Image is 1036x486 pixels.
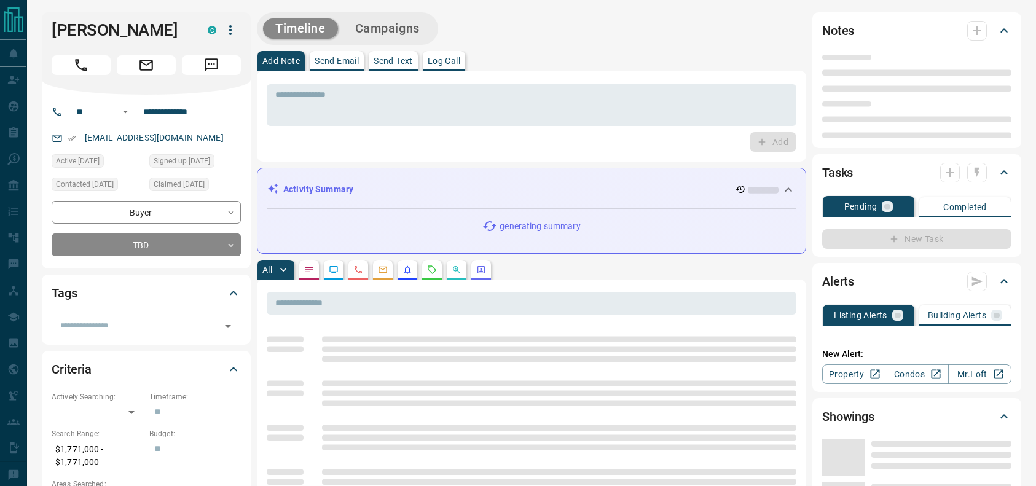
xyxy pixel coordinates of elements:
svg: Agent Actions [476,265,486,275]
div: Mon Aug 11 2025 [149,154,241,171]
div: Mon Aug 11 2025 [52,178,143,195]
svg: Lead Browsing Activity [329,265,339,275]
a: [EMAIL_ADDRESS][DOMAIN_NAME] [85,133,224,143]
span: Contacted [DATE] [56,178,114,190]
svg: Listing Alerts [402,265,412,275]
div: Mon Aug 11 2025 [149,178,241,195]
div: condos.ca [208,26,216,34]
p: Send Text [374,57,413,65]
a: Condos [885,364,948,384]
div: Notes [822,16,1011,45]
div: Tags [52,278,241,308]
span: Active [DATE] [56,155,100,167]
span: Signed up [DATE] [154,155,210,167]
h2: Showings [822,407,874,426]
div: Tasks [822,158,1011,187]
svg: Calls [353,265,363,275]
h2: Tasks [822,163,853,182]
p: $1,771,000 - $1,771,000 [52,439,143,472]
div: Showings [822,402,1011,431]
p: Completed [943,203,987,211]
p: Building Alerts [928,311,986,319]
span: Call [52,55,111,75]
p: generating summary [500,220,580,233]
button: Campaigns [343,18,432,39]
span: Email [117,55,176,75]
a: Mr.Loft [948,364,1011,384]
p: Send Email [315,57,359,65]
h2: Criteria [52,359,92,379]
svg: Notes [304,265,314,275]
button: Timeline [263,18,338,39]
div: TBD [52,233,241,256]
div: Criteria [52,355,241,384]
p: Actively Searching: [52,391,143,402]
p: New Alert: [822,348,1011,361]
svg: Opportunities [452,265,461,275]
p: Timeframe: [149,391,241,402]
h2: Notes [822,21,854,41]
div: Buyer [52,201,241,224]
p: Activity Summary [283,183,353,196]
svg: Requests [427,265,437,275]
a: Property [822,364,885,384]
p: Log Call [428,57,460,65]
svg: Emails [378,265,388,275]
div: Activity Summary [267,178,796,201]
p: Budget: [149,428,241,439]
div: Mon Aug 11 2025 [52,154,143,171]
span: Message [182,55,241,75]
span: Claimed [DATE] [154,178,205,190]
p: Listing Alerts [834,311,887,319]
div: Alerts [822,267,1011,296]
p: Add Note [262,57,300,65]
button: Open [118,104,133,119]
p: Search Range: [52,428,143,439]
button: Open [219,318,237,335]
p: Pending [844,202,877,211]
p: All [262,265,272,274]
h2: Alerts [822,272,854,291]
svg: Email Verified [68,134,76,143]
h1: [PERSON_NAME] [52,20,189,40]
h2: Tags [52,283,77,303]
